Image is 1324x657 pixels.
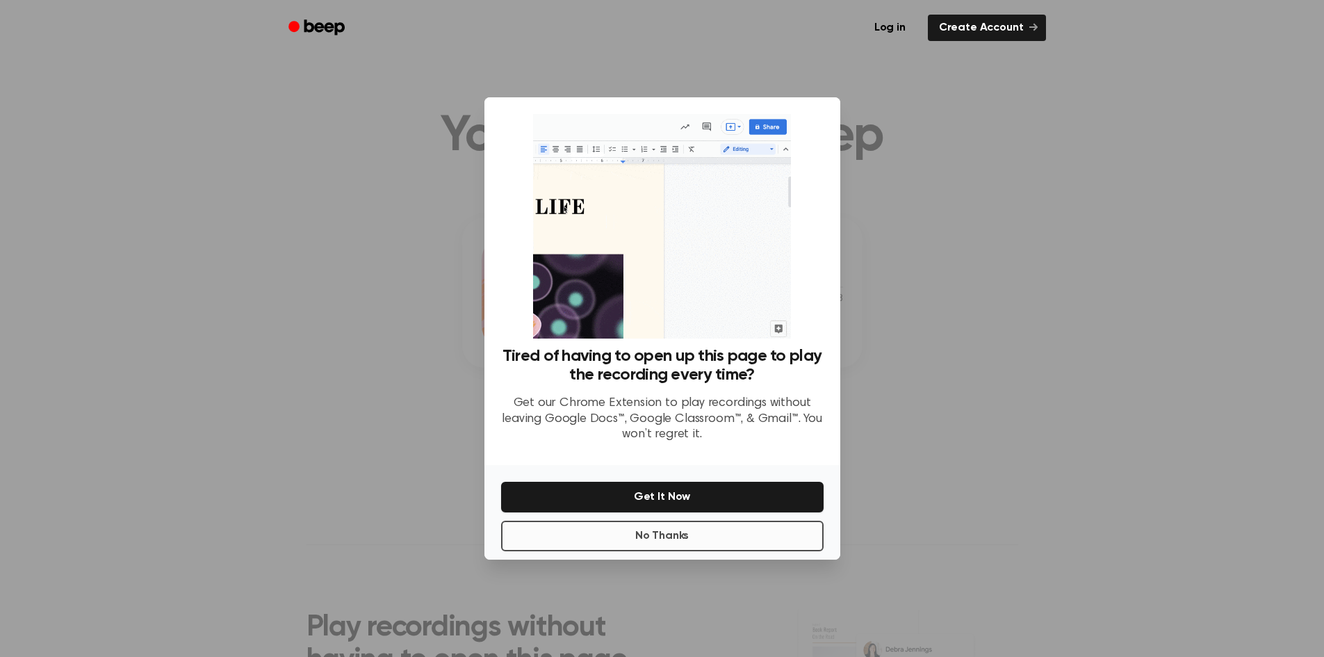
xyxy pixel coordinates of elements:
button: Get It Now [501,482,824,512]
a: Create Account [928,15,1046,41]
h3: Tired of having to open up this page to play the recording every time? [501,347,824,384]
a: Log in [860,12,920,44]
button: No Thanks [501,521,824,551]
p: Get our Chrome Extension to play recordings without leaving Google Docs™, Google Classroom™, & Gm... [501,396,824,443]
img: Beep extension in action [533,114,791,339]
a: Beep [279,15,357,42]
